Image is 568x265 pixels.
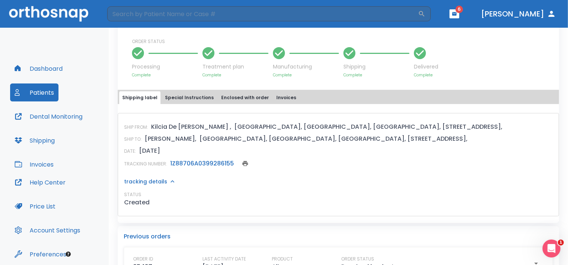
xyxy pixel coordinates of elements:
[10,245,71,263] button: Preferences
[456,6,463,13] span: 6
[341,256,374,262] p: ORDER STATUS
[272,256,293,262] p: PRODUCT
[139,146,160,155] p: [DATE]
[124,161,167,167] p: TRACKING NUMBER:
[119,91,160,104] button: Shipping label
[124,198,150,207] p: Created
[414,72,438,78] p: Complete
[132,72,198,78] p: Complete
[202,256,246,262] p: LAST ACTIVITY DATE
[478,7,559,21] button: [PERSON_NAME]
[170,159,234,168] a: 1Z88706A0399286155
[273,91,299,104] button: Invoices
[10,83,58,101] button: Patients
[10,131,59,149] button: Shipping
[133,256,153,262] p: ORDER ID
[273,63,339,71] p: Manufacturing
[151,122,231,131] p: Kilcia De [PERSON_NAME] ,
[10,197,60,215] button: Price List
[543,240,561,258] iframe: Intercom live chat
[218,91,272,104] button: Enclosed with order
[199,134,468,143] p: [GEOGRAPHIC_DATA], [GEOGRAPHIC_DATA], [GEOGRAPHIC_DATA], [STREET_ADDRESS],
[124,178,167,185] p: tracking details
[10,60,67,77] button: Dashboard
[10,221,85,239] button: Account Settings
[124,232,553,241] p: Previous orders
[124,148,136,155] p: DATE:
[132,38,554,45] p: ORDER STATUS
[65,251,72,258] div: Tooltip anchor
[124,124,148,131] p: SHIP FROM:
[202,63,268,71] p: Treatment plan
[162,91,217,104] button: Special Instructions
[124,191,141,198] p: STATUS
[132,63,198,71] p: Processing
[202,72,268,78] p: Complete
[145,134,196,143] p: [PERSON_NAME],
[558,240,564,246] span: 1
[343,63,409,71] p: Shipping
[343,72,409,78] p: Complete
[124,136,142,143] p: SHIP TO:
[10,107,87,125] button: Dental Monitoring
[10,155,58,173] button: Invoices
[9,6,88,21] img: Orthosnap
[10,173,70,191] button: Help Center
[273,72,339,78] p: Complete
[414,63,438,71] p: Delivered
[240,158,250,169] button: print
[107,6,418,21] input: Search by Patient Name or Case #
[119,91,558,104] div: tabs
[234,122,502,131] p: [GEOGRAPHIC_DATA], [GEOGRAPHIC_DATA], [GEOGRAPHIC_DATA], [STREET_ADDRESS],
